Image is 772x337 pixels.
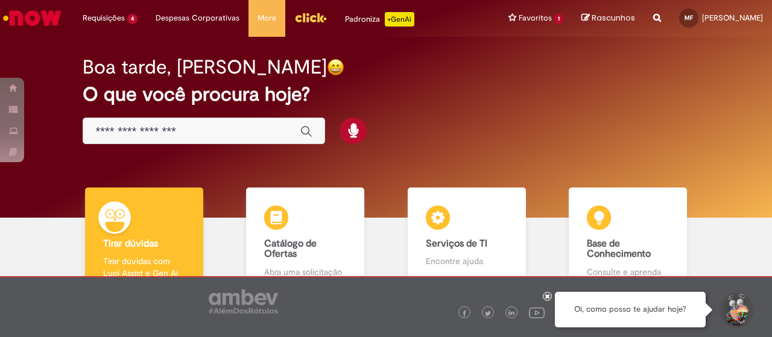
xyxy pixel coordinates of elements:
img: happy-face.png [327,58,344,76]
img: logo_footer_linkedin.png [508,310,514,317]
h2: O que você procura hoje? [83,84,689,105]
span: Rascunhos [592,12,635,24]
p: +GenAi [385,12,414,27]
div: Padroniza [345,12,414,27]
p: Tirar dúvidas com Lupi Assist e Gen Ai [103,255,185,279]
p: Abra uma solicitação [264,266,346,278]
img: logo_footer_ambev_rotulo_gray.png [209,289,278,313]
span: More [258,12,276,24]
b: Base de Conhecimento [587,238,651,260]
span: 1 [554,14,563,24]
span: Despesas Corporativas [156,12,239,24]
a: Catálogo de Ofertas Abra uma solicitação [225,187,387,292]
img: ServiceNow [1,6,63,30]
span: MF [685,14,693,22]
span: [PERSON_NAME] [702,13,763,23]
img: click_logo_yellow_360x200.png [294,8,327,27]
h2: Boa tarde, [PERSON_NAME] [83,57,327,78]
a: Tirar dúvidas Tirar dúvidas com Lupi Assist e Gen Ai [63,187,225,292]
div: Oi, como posso te ajudar hoje? [555,292,706,327]
img: logo_footer_twitter.png [485,310,491,317]
a: Serviços de TI Encontre ajuda [386,187,548,292]
span: Favoritos [519,12,552,24]
span: Requisições [83,12,125,24]
b: Serviços de TI [426,238,487,250]
span: 4 [127,14,138,24]
b: Catálogo de Ofertas [264,238,317,260]
img: logo_footer_facebook.png [461,310,467,317]
button: Iniciar Conversa de Suporte [718,292,754,328]
p: Consulte e aprenda [587,266,669,278]
a: Base de Conhecimento Consulte e aprenda [548,187,709,292]
b: Tirar dúvidas [103,238,158,250]
p: Encontre ajuda [426,255,508,267]
a: Rascunhos [581,13,635,24]
img: logo_footer_youtube.png [529,304,545,320]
